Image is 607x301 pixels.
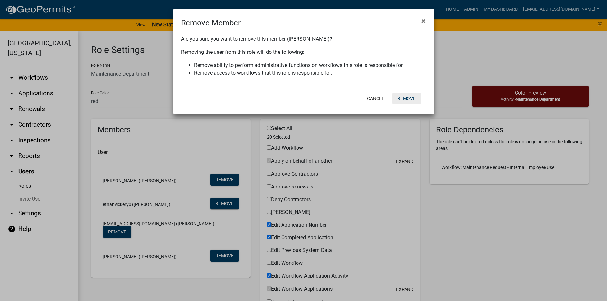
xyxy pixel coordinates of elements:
h4: Remove Member [181,17,241,29]
span: × [422,16,426,25]
button: Close [417,12,431,30]
button: Remove [392,93,421,104]
p: Removing the user from this role will do the following: [181,48,426,56]
li: Remove access to workflows that this role is responsible for. [194,69,426,77]
button: Cancel [362,93,390,104]
li: Remove ability to perform administrative functions on workflows this role is responsible for. [194,61,426,69]
p: Are you sure you want to remove this member ([PERSON_NAME])? [181,35,426,43]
